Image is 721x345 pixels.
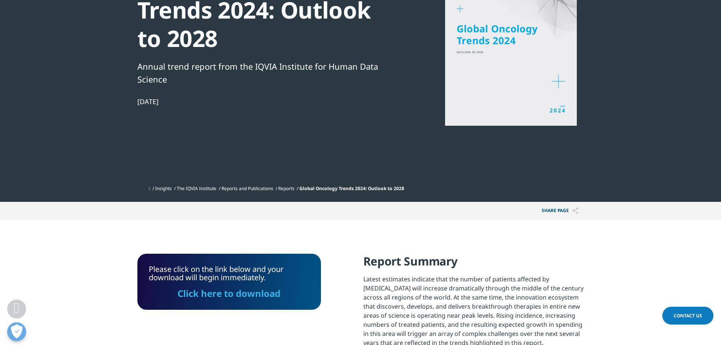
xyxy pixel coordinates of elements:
[155,185,172,192] a: Insights
[363,254,584,275] h4: Report Summary
[137,97,397,106] div: [DATE]
[662,307,713,325] a: Contact Us
[278,185,294,192] a: Reports
[137,60,397,86] div: Annual trend report from the IQVIA Institute for Human Data Science
[299,185,404,192] span: Global Oncology Trends 2024: Outlook to 2028
[573,208,578,214] img: Share PAGE
[536,202,584,220] p: Share PAGE
[221,185,273,192] a: Reports and Publications
[674,312,702,319] span: Contact Us
[536,202,584,220] button: Share PAGEShare PAGE
[149,265,310,298] div: Please click on the link below and your download will begin immediately.
[7,322,26,341] button: Open Preferences
[178,287,280,300] a: Click here to download
[177,185,216,192] a: The IQVIA Institute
